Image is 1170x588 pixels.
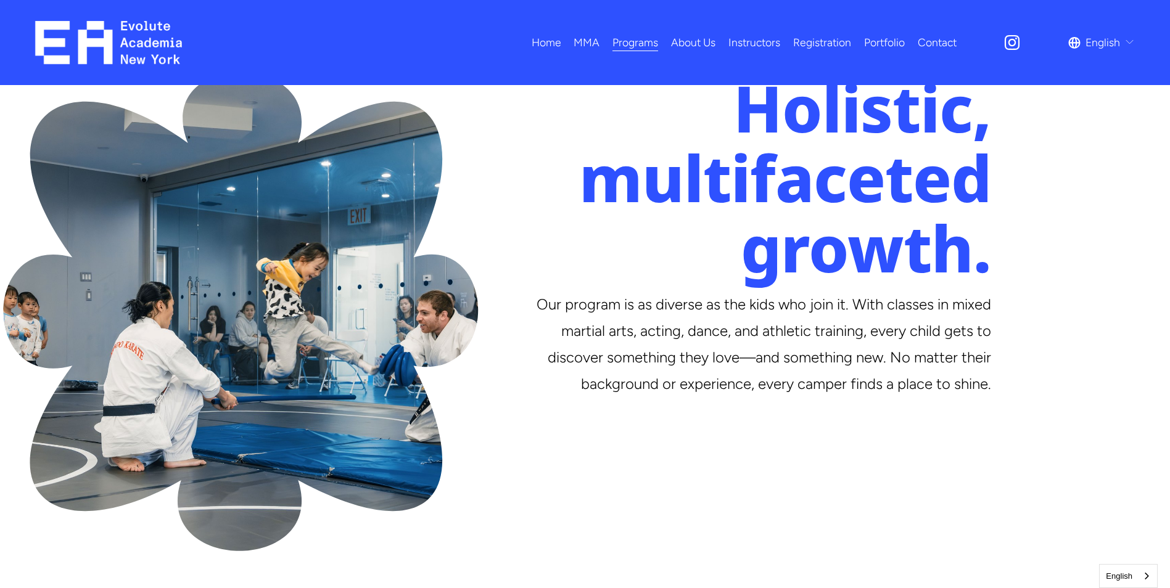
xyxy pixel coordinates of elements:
[1003,33,1021,52] a: Instagram
[671,32,715,54] a: About Us
[574,32,599,54] a: folder dropdown
[793,32,851,54] a: Registration
[452,73,991,283] h1: Holistic, multifaceted growth.
[612,33,658,52] span: Programs
[1086,33,1120,52] span: English
[1068,32,1135,54] div: language picker
[532,32,561,54] a: Home
[520,291,991,398] p: Our program is as diverse as the kids who join it. With classes in mixed martial arts, acting, da...
[1100,565,1157,587] a: English
[574,33,599,52] span: MMA
[918,32,957,54] a: Contact
[612,32,658,54] a: folder dropdown
[728,32,780,54] a: Instructors
[864,32,905,54] a: Portfolio
[35,21,183,64] img: EA
[1099,564,1158,588] aside: Language selected: English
